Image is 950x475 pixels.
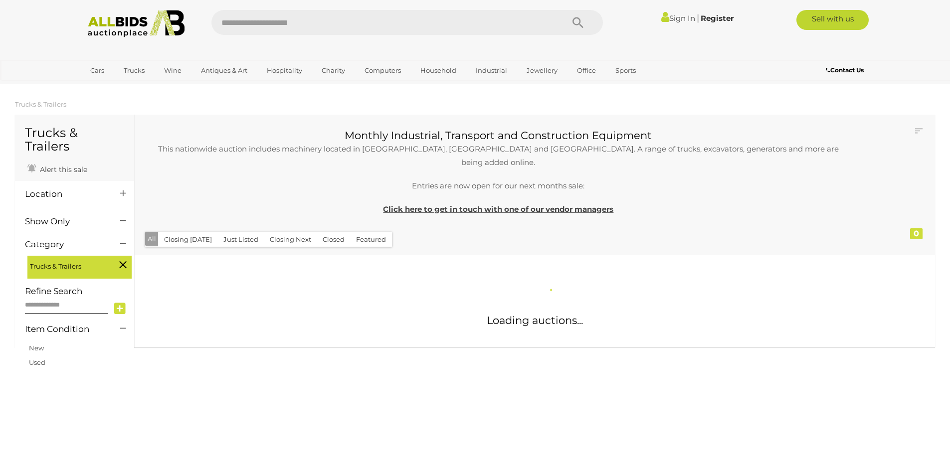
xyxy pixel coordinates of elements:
[145,232,159,246] button: All
[826,65,866,76] a: Contact Us
[469,62,514,79] a: Industrial
[84,79,168,95] a: [GEOGRAPHIC_DATA]
[570,62,602,79] a: Office
[152,179,845,192] p: Entries are now open for our next months sale:
[117,62,151,79] a: Trucks
[520,62,564,79] a: Jewellery
[826,66,864,74] b: Contact Us
[25,240,105,249] h4: Category
[358,62,407,79] a: Computers
[25,287,132,296] h4: Refine Search
[661,13,695,23] a: Sign In
[697,12,699,23] span: |
[158,62,188,79] a: Wine
[217,232,264,247] button: Just Listed
[152,142,845,169] p: This nationwide auction includes machinery located in [GEOGRAPHIC_DATA], [GEOGRAPHIC_DATA] and [G...
[25,189,105,199] h4: Location
[82,10,190,37] img: Allbids.com.au
[152,130,845,141] h3: Monthly Industrial, Transport and Construction Equipment
[37,165,87,174] span: Alert this sale
[383,204,613,214] a: Click here to get in touch with one of our vendor managers
[317,232,351,247] button: Closed
[264,232,317,247] button: Closing Next
[910,228,923,239] div: 0
[29,358,45,366] a: Used
[701,13,734,23] a: Register
[15,100,66,108] a: Trucks & Trailers
[260,62,309,79] a: Hospitality
[25,324,105,334] h4: Item Condition
[194,62,254,79] a: Antiques & Art
[25,126,124,154] h1: Trucks & Trailers
[30,258,105,272] span: Trucks & Trailers
[25,217,105,226] h4: Show Only
[553,10,603,35] button: Search
[796,10,869,30] a: Sell with us
[25,161,90,176] a: Alert this sale
[350,232,392,247] button: Featured
[487,314,583,326] span: Loading auctions...
[29,344,44,352] a: New
[609,62,642,79] a: Sports
[414,62,463,79] a: Household
[84,62,111,79] a: Cars
[315,62,352,79] a: Charity
[158,232,218,247] button: Closing [DATE]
